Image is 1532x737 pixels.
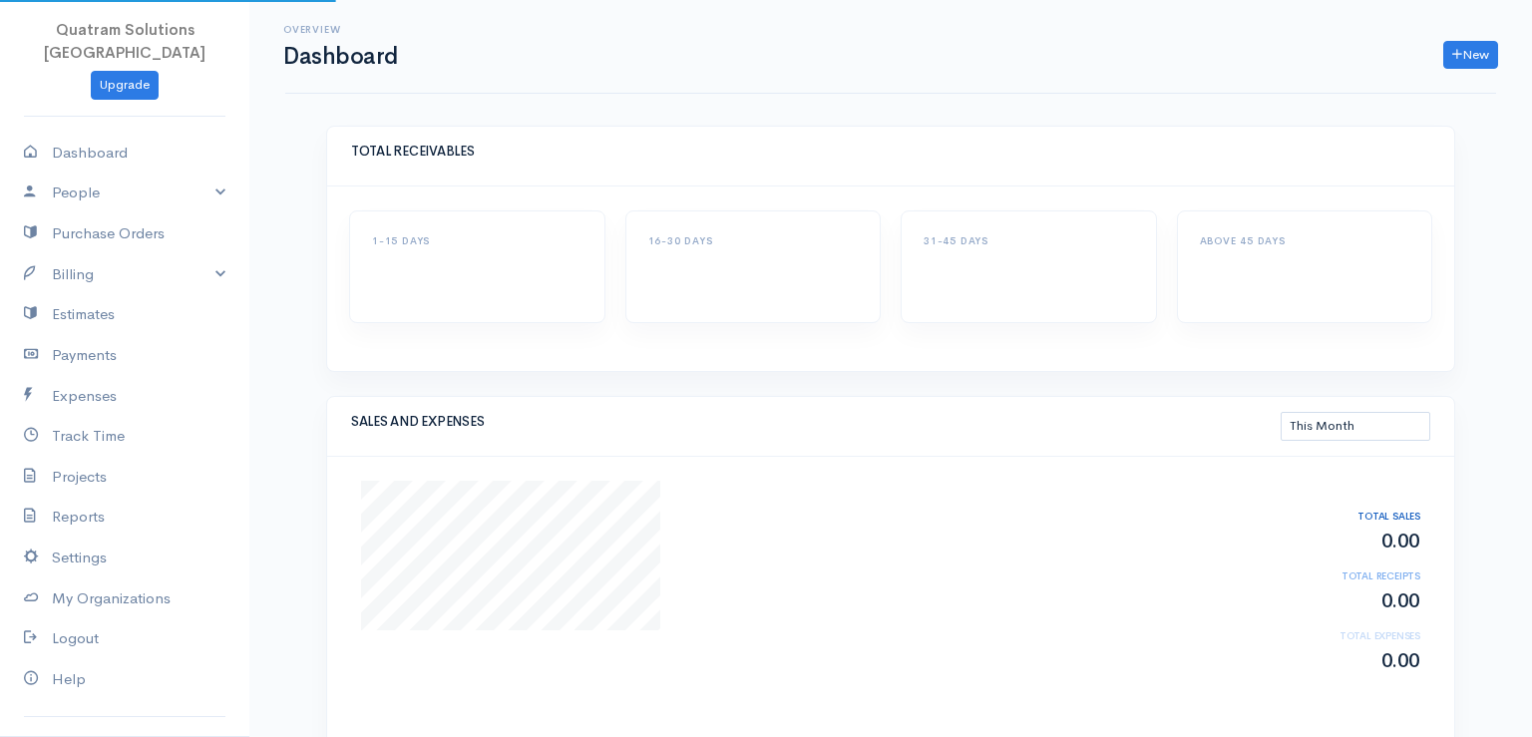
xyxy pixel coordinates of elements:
[44,20,205,62] span: Quatram Solutions [GEOGRAPHIC_DATA]
[372,235,582,246] h6: 1-15 DAYS
[283,44,398,69] h1: Dashboard
[1261,630,1420,641] h6: TOTAL EXPENSES
[91,71,159,100] a: Upgrade
[283,24,398,35] h6: Overview
[1261,570,1420,581] h6: TOTAL RECEIPTS
[1261,590,1420,612] h2: 0.00
[1443,41,1498,70] a: New
[1261,511,1420,522] h6: TOTAL SALES
[1261,531,1420,553] h2: 0.00
[1261,650,1420,672] h2: 0.00
[1200,235,1410,246] h6: ABOVE 45 DAYS
[351,415,1281,429] h5: SALES AND EXPENSES
[648,235,859,246] h6: 16-30 DAYS
[351,145,1430,159] h5: TOTAL RECEIVABLES
[924,235,1134,246] h6: 31-45 DAYS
